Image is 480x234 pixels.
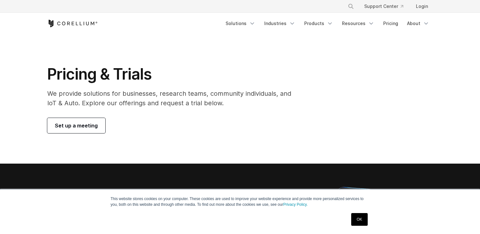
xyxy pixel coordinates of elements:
a: About [403,18,433,29]
span: Set up a meeting [55,122,98,129]
a: Support Center [359,1,408,12]
div: Navigation Menu [222,18,433,29]
h1: Pricing & Trials [47,65,300,84]
a: Set up a meeting [47,118,105,133]
div: Navigation Menu [340,1,433,12]
button: Search [345,1,357,12]
p: We provide solutions for businesses, research teams, community individuals, and IoT & Auto. Explo... [47,89,300,108]
a: Resources [338,18,378,29]
a: Login [411,1,433,12]
a: Pricing [379,18,402,29]
a: Corellium Home [47,20,98,27]
a: Solutions [222,18,259,29]
a: Products [300,18,337,29]
p: This website stores cookies on your computer. These cookies are used to improve your website expe... [111,196,370,207]
a: Privacy Policy. [283,202,308,207]
a: OK [351,213,367,226]
a: Industries [260,18,299,29]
